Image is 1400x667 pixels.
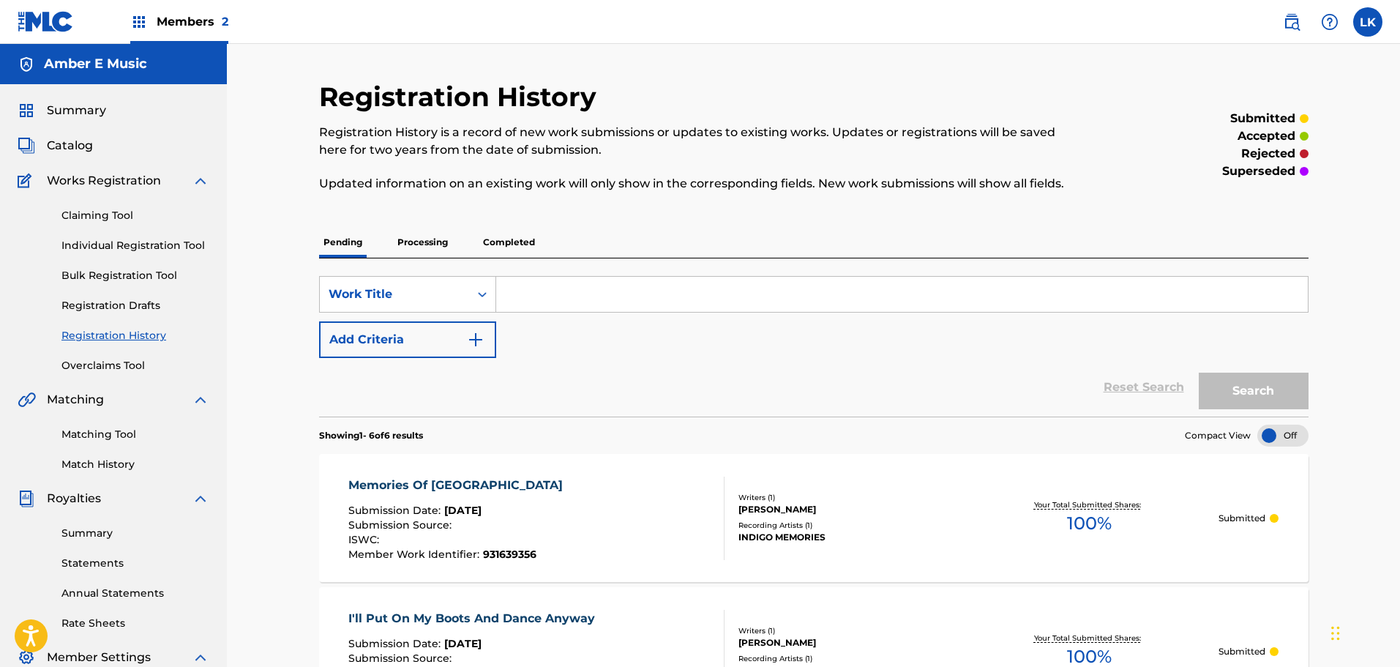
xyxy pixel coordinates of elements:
img: Matching [18,391,36,409]
div: Memories Of [GEOGRAPHIC_DATA] [348,477,570,494]
div: User Menu [1353,7,1382,37]
span: Summary [47,102,106,119]
p: rejected [1241,145,1295,163]
form: Search Form [319,276,1309,417]
img: Summary [18,102,35,119]
p: Your Total Submitted Shares: [1034,499,1145,510]
span: [DATE] [444,504,482,517]
a: CatalogCatalog [18,137,93,154]
span: Submission Source : [348,652,455,665]
a: Annual Statements [61,586,209,601]
a: Summary [61,526,209,541]
div: Writers ( 1 ) [738,492,959,503]
img: Catalog [18,137,35,154]
img: expand [192,649,209,666]
span: Member Settings [47,649,151,666]
span: 100 % [1067,510,1112,537]
p: Your Total Submitted Shares: [1034,633,1145,644]
img: Top Rightsholders [130,13,148,31]
span: Compact View [1185,429,1251,442]
p: Completed [479,227,539,258]
div: [PERSON_NAME] [738,503,959,516]
span: Submission Date : [348,504,444,517]
a: Public Search [1277,7,1306,37]
span: [DATE] [444,637,482,650]
span: Submission Source : [348,518,455,532]
div: Recording Artists ( 1 ) [738,653,959,664]
p: Submitted [1219,512,1265,525]
p: Submitted [1219,645,1265,658]
a: Match History [61,457,209,472]
h2: Registration History [319,81,604,113]
div: Writers ( 1 ) [738,625,959,636]
a: Memories Of [GEOGRAPHIC_DATA]Submission Date:[DATE]Submission Source:ISWC:Member Work Identifier:... [319,454,1309,582]
p: superseded [1222,163,1295,180]
button: Add Criteria [319,321,496,358]
span: Royalties [47,490,101,507]
img: Works Registration [18,172,37,190]
a: Bulk Registration Tool [61,268,209,283]
a: Overclaims Tool [61,358,209,373]
a: Statements [61,556,209,571]
span: Matching [47,391,104,409]
img: expand [192,490,209,507]
img: search [1283,13,1300,31]
p: Processing [393,227,452,258]
a: Rate Sheets [61,616,209,631]
a: Individual Registration Tool [61,238,209,253]
p: accepted [1238,127,1295,145]
div: Help [1315,7,1344,37]
span: Works Registration [47,172,161,190]
img: expand [192,391,209,409]
img: 9d2ae6d4665cec9f34b9.svg [467,331,484,349]
p: Updated information on an existing work will only show in the corresponding fields. New work subm... [319,175,1081,193]
img: Member Settings [18,649,35,666]
p: Showing 1 - 6 of 6 results [319,429,423,442]
a: Matching Tool [61,427,209,442]
span: 2 [222,15,228,29]
span: Submission Date : [348,637,444,650]
img: MLC Logo [18,11,74,32]
a: Registration History [61,328,209,343]
p: Registration History is a record of new work submissions or updates to existing works. Updates or... [319,124,1081,159]
div: Drag [1331,611,1340,655]
a: SummarySummary [18,102,106,119]
img: help [1321,13,1339,31]
p: Pending [319,227,367,258]
img: Accounts [18,56,35,73]
h5: Amber E Music [44,56,147,72]
div: I'll Put On My Boots And Dance Anyway [348,610,602,627]
a: Claiming Tool [61,208,209,223]
iframe: Resource Center [1359,439,1400,556]
img: Royalties [18,490,35,507]
iframe: Chat Widget [1327,597,1400,667]
span: ISWC : [348,533,383,546]
span: Member Work Identifier : [348,548,483,561]
span: Catalog [47,137,93,154]
div: INDIGO MEMORIES [738,531,959,544]
p: submitted [1230,110,1295,127]
div: [PERSON_NAME] [738,636,959,649]
span: Members [157,13,228,30]
a: Registration Drafts [61,298,209,313]
div: Recording Artists ( 1 ) [738,520,959,531]
span: 931639356 [483,548,536,561]
img: expand [192,172,209,190]
div: Work Title [329,286,460,303]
